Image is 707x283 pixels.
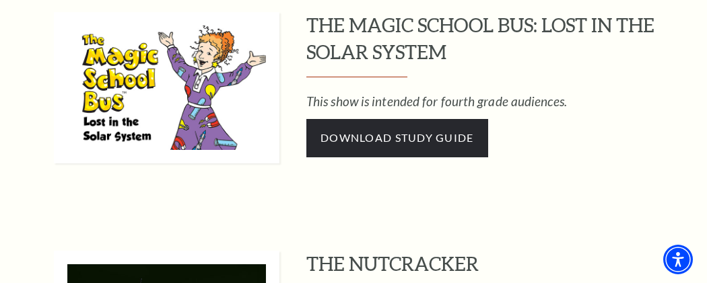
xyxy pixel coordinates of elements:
[321,131,474,144] span: Download Study Guide
[306,119,488,157] a: Download Study Guide - open in a new tab
[663,245,693,274] div: Accessibility Menu
[306,12,694,77] h3: THE MAGIC SCHOOL BUS: LOST IN THE SOLAR SYSTEM
[54,12,279,163] img: THE MAGIC SCHOOL BUS: LOST IN THE SOLAR SYSTEM
[306,93,567,109] em: This show is intended for fourth grade audiences.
